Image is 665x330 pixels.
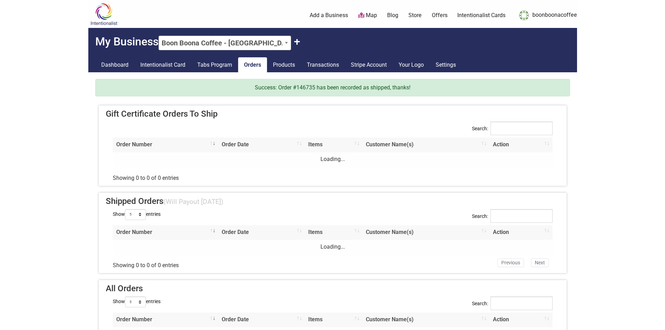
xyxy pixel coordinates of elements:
[113,313,218,327] th: Order Number: activate to sort column ascending
[88,28,577,50] h2: My Business
[362,138,489,152] th: Customer Name(s): activate to sort column ascending
[430,57,462,73] a: Settings
[432,12,448,19] a: Offers
[490,122,553,135] input: Search:
[345,57,393,73] a: Stripe Account
[113,209,161,220] label: Show entries
[362,313,489,327] th: Customer Name(s): activate to sort column ascending
[106,109,560,119] h4: Gift Certificate Orders To Ship
[113,225,218,240] th: Order Number: activate to sort column ascending
[238,57,267,73] a: Orders
[134,57,191,73] a: Intentionalist Card
[218,138,305,152] th: Order Date: activate to sort column ascending
[310,12,348,19] a: Add a Business
[113,138,218,152] th: Order Number: activate to sort column ascending
[489,138,552,152] th: Action: activate to sort column ascending
[489,225,552,240] th: Action: activate to sort column ascending
[218,313,305,327] th: Order Date: activate to sort column ascending
[472,122,553,141] label: Search:
[301,57,345,73] a: Transactions
[490,296,553,310] input: Search:
[125,296,146,307] select: Showentries
[490,209,553,223] input: Search:
[387,12,398,19] a: Blog
[305,313,362,327] th: Items: activate to sort column ascending
[106,196,560,206] h4: Shipped Orders
[106,284,560,294] h4: All Orders
[95,79,570,96] div: Success: Order #146735 has been recorded as shipped, thanks!
[267,57,301,73] a: Products
[408,12,422,19] a: Store
[218,225,305,240] th: Order Date: activate to sort column ascending
[472,209,553,228] label: Search:
[358,12,377,20] a: Map
[113,169,290,182] div: Showing 0 to 0 of 0 entries
[163,198,223,206] small: (Will Payout [DATE])
[516,9,577,22] a: boonboonacoffee
[113,152,553,167] td: Loading...
[191,57,238,73] a: Tabs Program
[113,257,290,270] div: Showing 0 to 0 of 0 entries
[393,57,430,73] a: Your Logo
[472,296,553,316] label: Search:
[125,209,146,220] select: Showentries
[457,12,505,19] a: Intentionalist Cards
[305,225,362,240] th: Items: activate to sort column ascending
[87,3,120,25] img: Intentionalist
[294,35,300,48] button: Claim Another
[113,240,553,255] td: Loading...
[113,296,161,307] label: Show entries
[95,57,134,73] a: Dashboard
[489,313,552,327] th: Action: activate to sort column ascending
[362,225,489,240] th: Customer Name(s): activate to sort column ascending
[305,138,362,152] th: Items: activate to sort column ascending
